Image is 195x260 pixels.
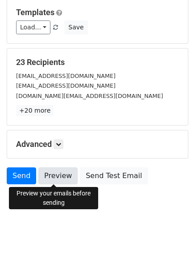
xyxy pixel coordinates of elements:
div: Preview your emails before sending [9,187,98,209]
small: [DOMAIN_NAME][EMAIL_ADDRESS][DOMAIN_NAME] [16,93,163,99]
h5: 23 Recipients [16,57,179,67]
button: Save [64,20,87,34]
a: +20 more [16,105,54,116]
a: Send [7,167,36,184]
iframe: Chat Widget [150,217,195,260]
small: [EMAIL_ADDRESS][DOMAIN_NAME] [16,82,116,89]
small: [EMAIL_ADDRESS][DOMAIN_NAME] [16,73,116,79]
h5: Advanced [16,139,179,149]
a: Send Test Email [80,167,148,184]
a: Templates [16,8,54,17]
a: Load... [16,20,50,34]
a: Preview [38,167,78,184]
